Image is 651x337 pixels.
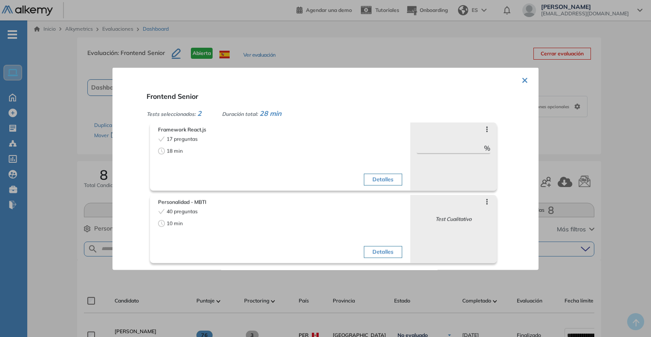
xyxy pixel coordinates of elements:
span: 40 preguntas [167,207,198,215]
span: 18 min [167,147,183,155]
span: check [158,208,165,215]
span: check [158,135,165,142]
button: Detalles [364,246,402,258]
span: Frontend Senior [147,92,198,100]
span: 2 [197,109,202,117]
span: Duración total: [222,110,258,117]
span: Personalidad - MBTI [158,198,402,206]
span: 28 min [259,109,282,117]
span: Framework React.js [158,126,402,133]
span: Tests seleccionados: [147,110,196,117]
button: Detalles [364,173,402,185]
span: clock-circle [158,147,165,154]
button: × [521,71,528,87]
span: 10 min [167,219,183,227]
span: 17 preguntas [167,135,198,143]
span: Test Cualitativo [435,215,472,223]
span: % [484,143,490,153]
span: clock-circle [158,220,165,227]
